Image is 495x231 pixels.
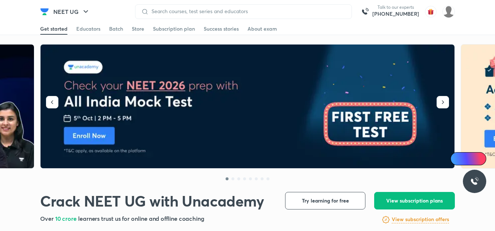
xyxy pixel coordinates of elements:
[153,25,195,32] div: Subscription plan
[450,152,486,165] a: Ai Doubts
[372,4,419,10] p: Talk to our experts
[392,215,449,224] a: View subscription offers
[302,197,349,204] span: Try learning for free
[247,25,277,32] div: About exam
[40,7,49,16] img: Company Logo
[204,25,239,32] div: Success stories
[132,23,144,35] a: Store
[149,8,346,14] input: Search courses, test series and educators
[358,4,372,19] img: call-us
[386,197,443,204] span: View subscription plans
[374,192,455,209] button: View subscription plans
[442,5,455,18] img: Mahi Singh
[153,23,195,35] a: Subscription plan
[109,23,123,35] a: Batch
[40,215,55,222] span: Over
[40,23,68,35] a: Get started
[463,156,482,162] span: Ai Doubts
[455,156,461,162] img: Icon
[372,10,419,18] a: [PHONE_NUMBER]
[76,25,100,32] div: Educators
[204,23,239,35] a: Success stories
[132,25,144,32] div: Store
[425,6,437,18] img: avatar
[76,23,100,35] a: Educators
[78,215,204,222] span: learners trust us for online and offline coaching
[40,25,68,32] div: Get started
[247,23,277,35] a: About exam
[470,177,479,186] img: ttu
[392,216,449,223] h6: View subscription offers
[285,192,365,209] button: Try learning for free
[40,192,264,210] h1: Crack NEET UG with Unacademy
[55,215,78,222] span: 10 crore
[49,4,95,19] button: NEET UG
[109,25,123,32] div: Batch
